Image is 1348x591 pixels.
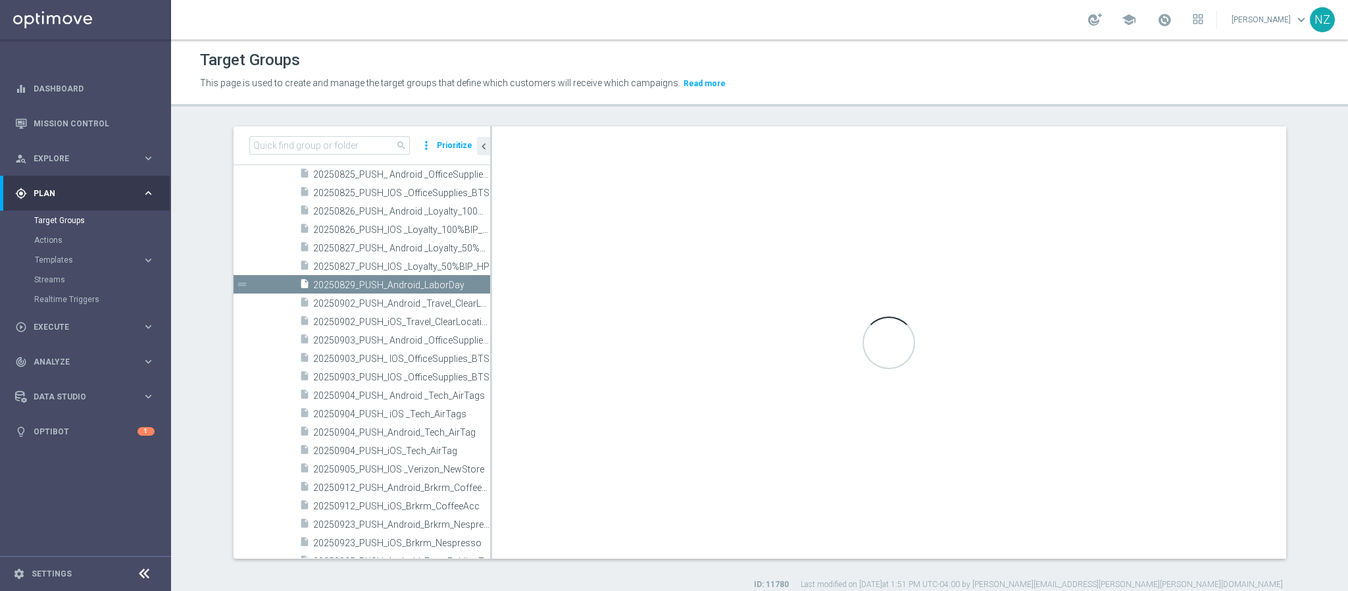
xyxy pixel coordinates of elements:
div: Templates [35,256,142,264]
button: Data Studio keyboard_arrow_right [14,392,155,402]
i: insert_drive_file [299,500,310,515]
span: 20250905_PUSH_IOS _Verizon_NewStore [313,464,490,475]
span: 20250827_PUSH_ Android _Loyalty_50%BIP_HP [313,243,490,254]
span: This page is used to create and manage the target groups that define which customers will receive... [200,78,680,88]
a: Streams [34,274,137,285]
span: 20250825_PUSH_ Android _OfficeSupplies_BTS [313,169,490,180]
span: 20250923_PUSH_Android_Brkrm_Nespresso [313,519,490,530]
div: Plan [15,188,142,199]
span: school [1122,13,1136,27]
i: insert_drive_file [299,260,310,275]
i: settings [13,568,25,580]
i: insert_drive_file [299,352,310,367]
div: Optibot [15,414,155,449]
i: insert_drive_file [299,297,310,312]
span: 20250902_PUSH_iOS_Travel_ClearLocation [313,317,490,328]
a: Mission Control [34,106,155,141]
span: Analyze [34,358,142,366]
span: Plan [34,190,142,197]
div: gps_fixed Plan keyboard_arrow_right [14,188,155,199]
i: more_vert [420,136,433,155]
span: 20250827_PUSH_IOS _Loyalty_50%BIP_HP [313,261,490,272]
button: play_circle_outline Execute keyboard_arrow_right [14,322,155,332]
div: Analyze [15,356,142,368]
i: insert_drive_file [299,205,310,220]
span: Execute [34,323,142,331]
i: insert_drive_file [299,371,310,386]
a: Optibot [34,414,137,449]
div: Explore [15,153,142,165]
i: keyboard_arrow_right [142,355,155,368]
i: insert_drive_file [299,315,310,330]
div: 1 [137,427,155,436]
span: 20250904_PUSH_Android_Tech_AirTag [313,427,490,438]
span: keyboard_arrow_down [1294,13,1309,27]
i: keyboard_arrow_right [142,187,155,199]
a: Realtime Triggers [34,294,137,305]
button: chevron_left [477,137,490,155]
a: Actions [34,235,137,245]
i: insert_drive_file [299,168,310,183]
label: Last modified on [DATE] at 1:51 PM UTC-04:00 by [PERSON_NAME][EMAIL_ADDRESS][PERSON_NAME][PERSON_... [801,579,1283,590]
h1: Target Groups [200,51,300,70]
button: Mission Control [14,118,155,129]
a: Dashboard [34,71,155,106]
span: 20250825_PUSH_IOS _OfficeSupplies_BTS [313,188,490,199]
i: insert_drive_file [299,536,310,552]
i: keyboard_arrow_right [142,254,155,267]
div: Execute [15,321,142,333]
i: person_search [15,153,27,165]
i: insert_drive_file [299,407,310,423]
span: 20250904_PUSH_iOS_Tech_AirTag [313,446,490,457]
i: play_circle_outline [15,321,27,333]
div: Mission Control [15,106,155,141]
i: insert_drive_file [299,242,310,257]
span: Explore [34,155,142,163]
i: insert_drive_file [299,444,310,459]
i: insert_drive_file [299,463,310,478]
div: Realtime Triggers [34,290,170,309]
i: lightbulb [15,426,27,438]
span: 20250904_PUSH_ Android _Tech_AirTags [313,390,490,401]
input: Quick find group or folder [249,136,410,155]
span: 20250826_PUSH_IOS _Loyalty_100%BIP_Sharpie [313,224,490,236]
i: insert_drive_file [299,555,310,570]
div: Templates [34,250,170,270]
span: Templates [35,256,129,264]
span: search [396,140,407,151]
button: Templates keyboard_arrow_right [34,255,155,265]
span: 20250903_PUSH_IOS _OfficeSupplies_BTS [313,372,490,383]
button: person_search Explore keyboard_arrow_right [14,153,155,164]
i: insert_drive_file [299,278,310,294]
div: Actions [34,230,170,250]
i: insert_drive_file [299,426,310,441]
i: keyboard_arrow_right [142,321,155,333]
span: 20250826_PUSH_ Android _Loyalty_100%BIP_Sharpie [313,206,490,217]
button: Prioritize [435,137,474,155]
div: Streams [34,270,170,290]
button: Read more [682,76,727,91]
i: gps_fixed [15,188,27,199]
i: keyboard_arrow_right [142,152,155,165]
button: lightbulb Optibot 1 [14,426,155,437]
a: Settings [32,570,72,578]
span: 20250829_PUSH_Android_LaborDay [313,280,490,291]
div: equalizer Dashboard [14,84,155,94]
a: Target Groups [34,215,137,226]
i: insert_drive_file [299,481,310,496]
a: [PERSON_NAME]keyboard_arrow_down [1230,10,1310,30]
span: 20250912_PUSH_iOS_Brkrm_CoffeeAcc [313,501,490,512]
span: Data Studio [34,393,142,401]
i: insert_drive_file [299,389,310,404]
span: 20250904_PUSH_ iOS _Tech_AirTags [313,409,490,420]
button: track_changes Analyze keyboard_arrow_right [14,357,155,367]
span: 20250903_PUSH_ IOS_OfficeSupplies_BTS [313,353,490,365]
span: 20250925_PUSH_Android_Furn_FoldingTbl [313,556,490,567]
